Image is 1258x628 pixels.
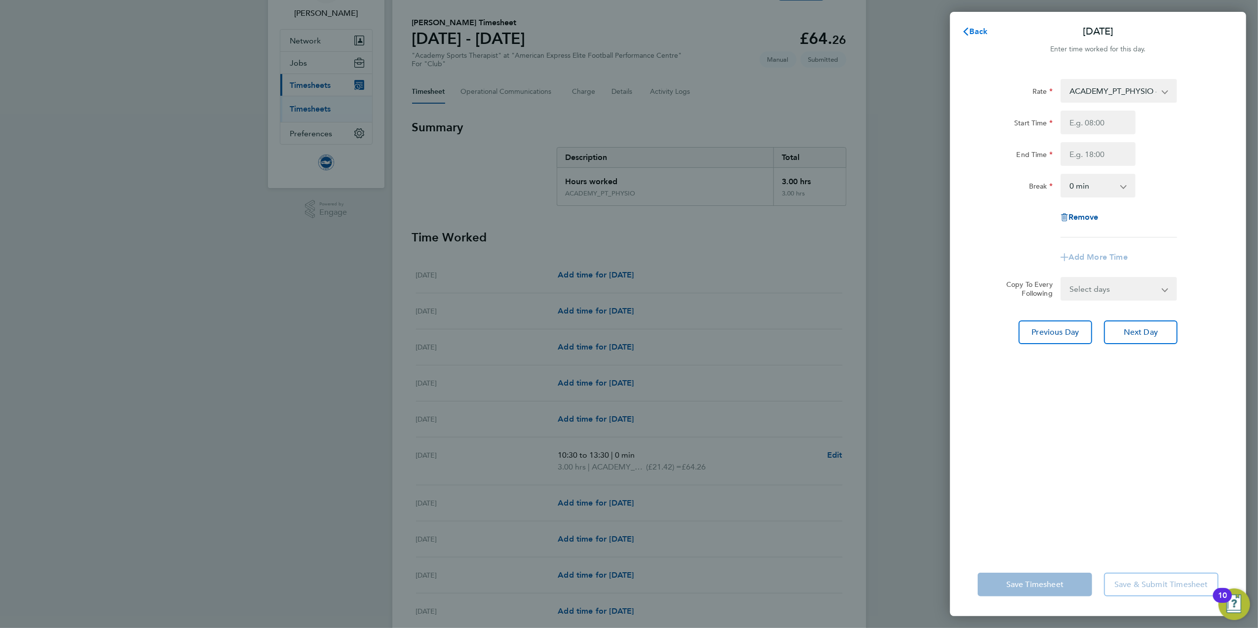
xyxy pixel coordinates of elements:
label: Start Time [1014,118,1053,130]
span: Previous Day [1032,327,1079,337]
button: Next Day [1104,320,1178,344]
div: 10 [1218,595,1227,608]
label: Rate [1032,87,1053,99]
span: Back [970,27,988,36]
input: E.g. 08:00 [1061,111,1136,134]
button: Back [952,22,998,41]
button: Remove [1061,213,1099,221]
div: Enter time worked for this day. [950,43,1246,55]
label: Break [1029,182,1053,194]
button: Previous Day [1019,320,1092,344]
label: End Time [1017,150,1053,162]
button: Open Resource Center, 10 new notifications [1219,589,1250,620]
span: Next Day [1124,327,1158,337]
p: [DATE] [1083,25,1113,39]
input: E.g. 18:00 [1061,142,1136,166]
label: Copy To Every Following [998,280,1053,298]
span: Remove [1068,212,1099,222]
